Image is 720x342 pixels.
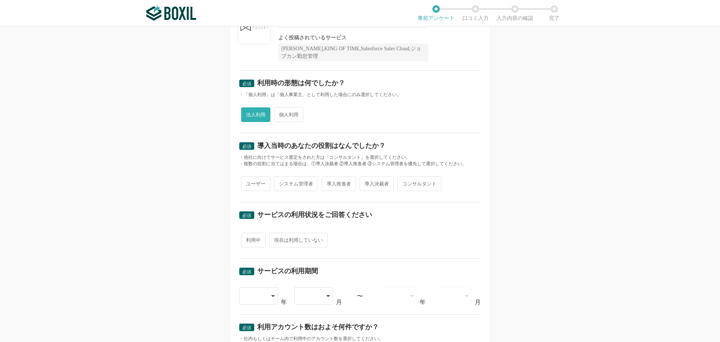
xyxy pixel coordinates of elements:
[242,144,251,149] span: 必須
[281,299,287,305] div: 年
[360,176,394,191] span: 導入決裁者
[456,5,495,21] li: 口コミ入力
[242,325,251,330] span: 必須
[257,324,379,330] div: 利用アカウント数はおよそ何件ですか？
[241,107,270,122] span: 法人利用
[416,5,456,21] li: 事前アンケート
[242,213,251,218] span: 必須
[274,176,318,191] span: システム管理者
[278,35,428,41] div: よく投稿されているサービス
[420,299,426,305] div: 年
[239,154,481,161] div: ・他社に向けてサービス選定をされた方は「コンサルタント」を選択してください。
[269,233,328,247] span: 現在は利用していない
[241,176,270,191] span: ユーザー
[239,161,481,167] div: ・複数の役割に当てはまる場合は、①導入決裁者 ②導入推進者 ③システム管理者を優先して選択してください。
[322,176,356,191] span: 導入推進者
[242,81,251,86] span: 必須
[146,6,196,21] img: ボクシルSaaS_ロゴ
[534,5,574,21] li: 完了
[357,293,363,299] div: 〜
[495,5,534,21] li: 入力内容の確認
[241,233,265,247] span: 利用中
[336,299,342,305] div: 月
[257,142,385,149] div: 導入当時のあなたの役割はなんでしたか？
[475,299,481,305] div: 月
[257,211,372,218] div: サービスの利用状況をご回答ください
[242,269,251,274] span: 必須
[239,92,481,98] div: ・「個人利用」は「個人事業主」として利用した場合にのみ選択してください。
[257,80,345,86] div: 利用時の形態は何でしたか？
[239,336,481,342] div: ・社内もしくはチーム内で利用中のアカウント数を選択してください。
[278,44,428,61] div: [PERSON_NAME],KING OF TIME,Salesforce Sales Cloud,ジョブカン勤怠管理
[397,176,441,191] span: コンサルタント
[257,268,318,274] div: サービスの利用期間
[274,107,303,122] span: 個人利用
